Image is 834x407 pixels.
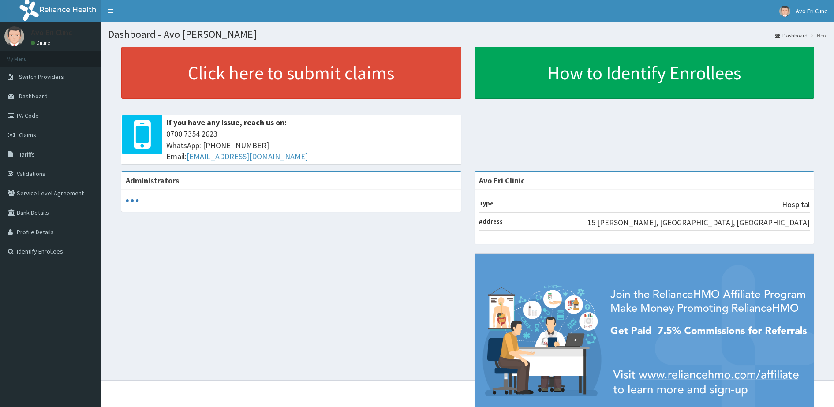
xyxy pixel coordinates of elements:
[108,29,827,40] h1: Dashboard - Avo [PERSON_NAME]
[479,217,503,225] b: Address
[479,175,525,186] strong: Avo Eri Clinic
[19,92,48,100] span: Dashboard
[31,29,72,37] p: Avo Eri Clinc
[779,6,790,17] img: User Image
[475,47,815,99] a: How to Identify Enrollees
[782,199,810,210] p: Hospital
[775,32,808,39] a: Dashboard
[479,199,494,207] b: Type
[19,73,64,81] span: Switch Providers
[126,175,179,186] b: Administrators
[121,47,461,99] a: Click here to submit claims
[187,151,308,161] a: [EMAIL_ADDRESS][DOMAIN_NAME]
[166,117,287,127] b: If you have any issue, reach us on:
[4,26,24,46] img: User Image
[166,128,457,162] span: 0700 7354 2623 WhatsApp: [PHONE_NUMBER] Email:
[126,194,139,207] svg: audio-loading
[796,7,827,15] span: Avo Eri Clinc
[587,217,810,228] p: 15 [PERSON_NAME], [GEOGRAPHIC_DATA], [GEOGRAPHIC_DATA]
[808,32,827,39] li: Here
[31,40,52,46] a: Online
[19,150,35,158] span: Tariffs
[19,131,36,139] span: Claims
